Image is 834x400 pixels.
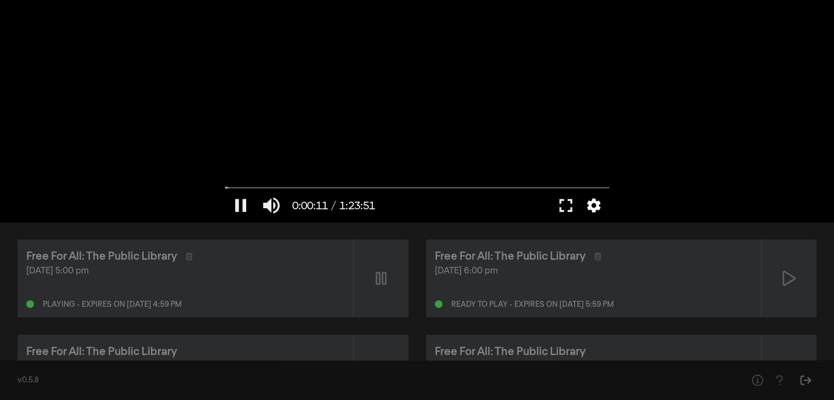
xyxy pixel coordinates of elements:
[581,189,606,222] button: More settings
[746,369,768,391] button: Help
[225,189,256,222] button: Pause
[435,344,586,360] div: Free For All: The Public Library
[26,265,344,278] div: [DATE] 5:00 pm
[451,301,614,308] div: Ready to play - expires on [DATE] 5:59 pm
[256,189,287,222] button: Mute
[435,360,753,373] div: [DATE] 6:00 pm
[795,369,816,391] button: Sign Out
[26,344,177,360] div: Free For All: The Public Library
[18,375,724,386] div: v0.5.8
[551,189,581,222] button: Full screen
[768,369,790,391] button: Help
[435,248,586,265] div: Free For All: The Public Library
[287,189,381,222] button: 0:00:11 / 1:23:51
[435,265,753,278] div: [DATE] 6:00 pm
[26,248,177,265] div: Free For All: The Public Library
[43,301,181,308] div: Playing - expires on [DATE] 4:59 pm
[26,360,344,373] div: [DATE] 6:00 pm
